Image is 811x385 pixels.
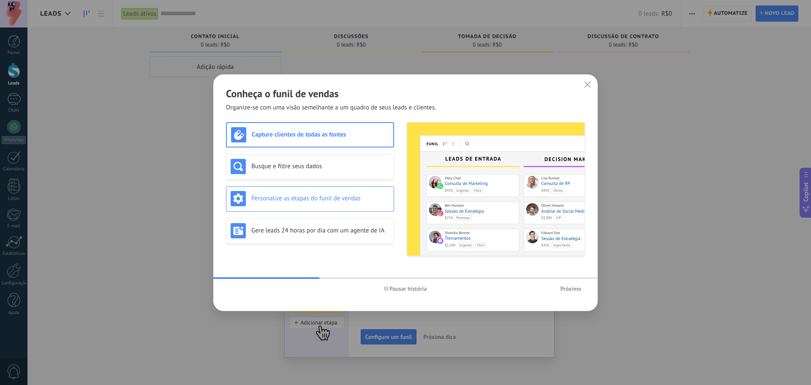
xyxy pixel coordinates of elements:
[381,282,431,295] button: Pausar história
[556,282,585,295] button: Próximo
[226,104,436,112] span: Organize-se com uma visão semelhante a um quadro de seus leads e clientes.
[251,227,389,235] h3: Gere leads 24 horas por dia com um agente de IA
[389,286,427,292] span: Pausar história
[560,286,581,292] span: Próximo
[251,162,389,170] h3: Busque e filtre seus dados
[226,87,585,100] h2: Conheça o funil de vendas
[251,194,389,202] h3: Personalize as etapas do funil de vendas
[252,131,389,139] h3: Capture clientes de todas as fontes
